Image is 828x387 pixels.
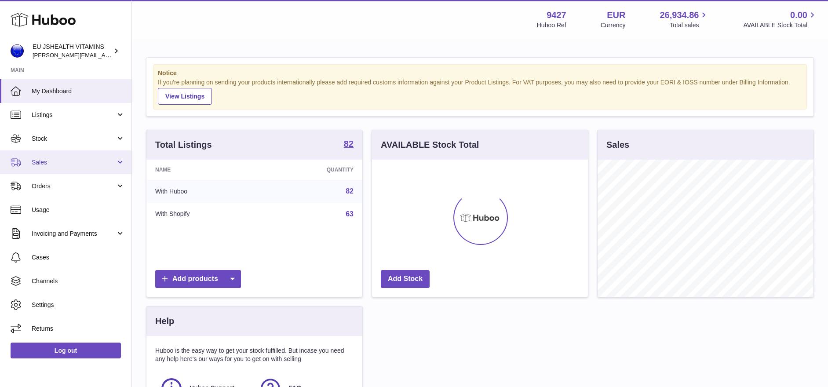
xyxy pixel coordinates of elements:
img: laura@jessicasepel.com [11,44,24,58]
td: With Huboo [146,180,263,203]
a: 63 [346,210,354,218]
a: Log out [11,343,121,358]
strong: EUR [607,9,625,21]
span: Orders [32,182,116,190]
a: 0.00 AVAILABLE Stock Total [743,9,817,29]
span: My Dashboard [32,87,125,95]
span: Channels [32,277,125,285]
strong: 82 [344,139,354,148]
span: 0.00 [790,9,807,21]
strong: Notice [158,69,802,77]
th: Name [146,160,263,180]
span: Cases [32,253,125,262]
span: AVAILABLE Stock Total [743,21,817,29]
a: Add Stock [381,270,430,288]
span: Invoicing and Payments [32,230,116,238]
a: 82 [346,187,354,195]
div: EU JSHEALTH VITAMINS [33,43,112,59]
span: 26,934.86 [660,9,699,21]
div: Currency [601,21,626,29]
a: View Listings [158,88,212,105]
span: Usage [32,206,125,214]
span: Listings [32,111,116,119]
span: Returns [32,325,125,333]
div: Huboo Ref [537,21,566,29]
a: 82 [344,139,354,150]
h3: Sales [606,139,629,151]
a: Add products [155,270,241,288]
th: Quantity [263,160,362,180]
span: Total sales [670,21,709,29]
span: Sales [32,158,116,167]
h3: Total Listings [155,139,212,151]
span: Stock [32,135,116,143]
td: With Shopify [146,203,263,226]
h3: AVAILABLE Stock Total [381,139,479,151]
a: 26,934.86 Total sales [660,9,709,29]
span: [PERSON_NAME][EMAIL_ADDRESS][DOMAIN_NAME] [33,51,176,58]
p: Huboo is the easy way to get your stock fulfilled. But incase you need any help here's our ways f... [155,347,354,363]
h3: Help [155,315,174,327]
div: If you're planning on sending your products internationally please add required customs informati... [158,78,802,105]
strong: 9427 [547,9,566,21]
span: Settings [32,301,125,309]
